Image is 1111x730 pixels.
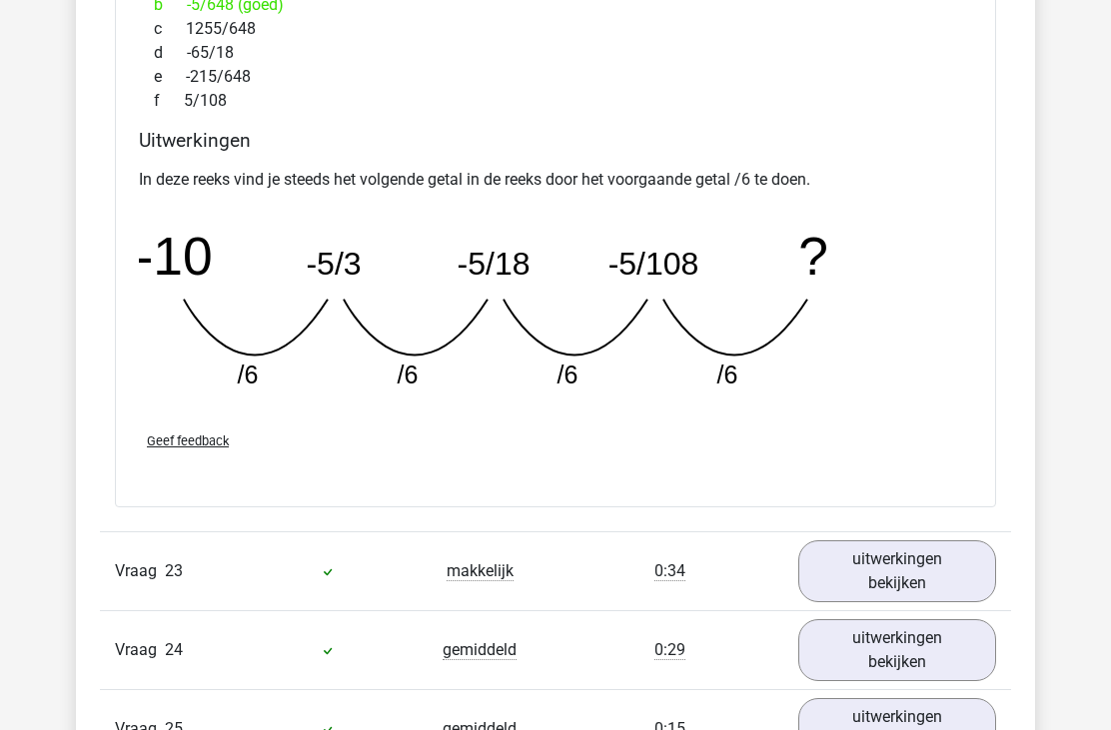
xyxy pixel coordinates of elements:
div: -65/18 [139,42,972,66]
span: d [154,42,187,66]
tspan: /6 [717,362,738,389]
h4: Uitwerkingen [139,130,972,153]
span: 24 [165,641,183,660]
span: Vraag [115,639,165,663]
a: uitwerkingen bekijken [798,541,996,603]
span: 0:29 [654,641,685,661]
tspan: -10 [135,228,212,287]
span: 23 [165,562,183,581]
span: gemiddeld [443,641,517,661]
tspan: /6 [238,362,259,389]
span: e [154,66,186,90]
div: 5/108 [139,90,972,114]
span: f [154,90,184,114]
span: 0:34 [654,562,685,582]
tspan: -5/18 [458,247,531,283]
tspan: /6 [398,362,419,389]
div: -215/648 [139,66,972,90]
tspan: -5/3 [306,247,361,283]
div: 1255/648 [139,18,972,42]
span: c [154,18,186,42]
tspan: -5/108 [608,247,699,283]
span: Vraag [115,560,165,584]
p: In deze reeks vind je steeds het volgende getal in de reeks door het voorgaande getal /6 te doen. [139,169,972,193]
span: Geef feedback [147,434,229,449]
tspan: ? [798,228,828,287]
tspan: /6 [557,362,578,389]
span: makkelijk [447,562,514,582]
a: uitwerkingen bekijken [798,620,996,682]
